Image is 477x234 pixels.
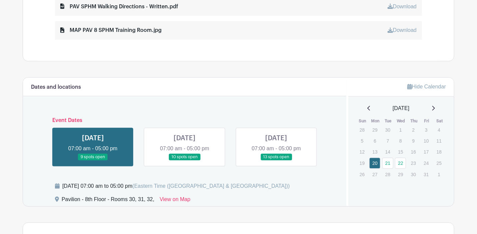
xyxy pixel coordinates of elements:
[47,118,322,124] h6: Event Dates
[434,125,445,135] p: 4
[369,136,380,146] p: 6
[395,125,406,135] p: 1
[382,147,393,157] p: 14
[408,118,421,125] th: Thu
[434,147,445,157] p: 18
[382,118,395,125] th: Tue
[433,118,446,125] th: Sat
[382,170,393,180] p: 28
[357,158,368,169] p: 19
[434,136,445,146] p: 11
[60,3,178,11] div: PAV SPHM Walking Directions - Written.pdf
[382,136,393,146] p: 7
[60,27,162,35] div: MAP PAV 8 SPHM Training Room.jpg
[62,182,290,190] div: [DATE] 07:00 am to 05:00 pm
[369,118,382,125] th: Mon
[62,196,154,206] div: Pavilion - 8th Floor - Rooms 30, 31, 32,
[421,158,432,169] p: 24
[408,170,419,180] p: 30
[434,158,445,169] p: 25
[408,158,419,169] p: 23
[388,28,417,33] a: Download
[369,147,380,157] p: 13
[408,125,419,135] p: 2
[369,125,380,135] p: 29
[160,196,190,206] a: View on Map
[132,183,290,189] span: (Eastern Time ([GEOGRAPHIC_DATA] & [GEOGRAPHIC_DATA]))
[421,136,432,146] p: 10
[369,158,380,169] a: 20
[357,125,368,135] p: 28
[395,170,406,180] p: 29
[356,118,369,125] th: Sun
[421,125,432,135] p: 3
[421,170,432,180] p: 31
[408,136,419,146] p: 9
[369,170,380,180] p: 27
[421,147,432,157] p: 17
[357,170,368,180] p: 26
[408,147,419,157] p: 16
[31,84,81,91] h6: Dates and locations
[382,125,393,135] p: 30
[395,136,406,146] p: 8
[395,147,406,157] p: 15
[357,147,368,157] p: 12
[395,118,408,125] th: Wed
[434,170,445,180] p: 1
[382,158,393,169] a: 21
[420,118,433,125] th: Fri
[388,4,417,9] a: Download
[357,136,368,146] p: 5
[393,105,409,113] span: [DATE]
[407,84,446,90] a: Hide Calendar
[395,158,406,169] a: 22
